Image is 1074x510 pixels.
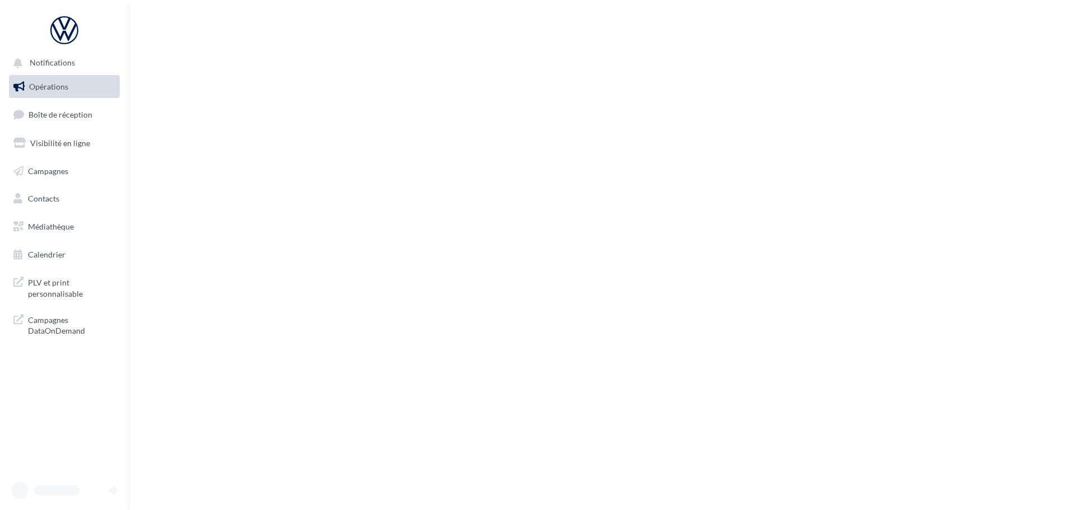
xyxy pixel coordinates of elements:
a: Contacts [7,187,122,210]
a: Calendrier [7,243,122,266]
span: Campagnes [28,166,68,175]
span: Notifications [30,58,75,68]
span: PLV et print personnalisable [28,275,115,299]
a: Boîte de réception [7,102,122,127]
a: Opérations [7,75,122,99]
span: Calendrier [28,250,65,259]
span: Campagnes DataOnDemand [28,312,115,336]
a: Médiathèque [7,215,122,238]
a: Campagnes [7,160,122,183]
span: Médiathèque [28,222,74,231]
span: Opérations [29,82,68,91]
a: Campagnes DataOnDemand [7,308,122,341]
span: Boîte de réception [29,110,92,119]
a: PLV et print personnalisable [7,270,122,303]
span: Contacts [28,194,59,203]
span: Visibilité en ligne [30,138,90,148]
a: Visibilité en ligne [7,132,122,155]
